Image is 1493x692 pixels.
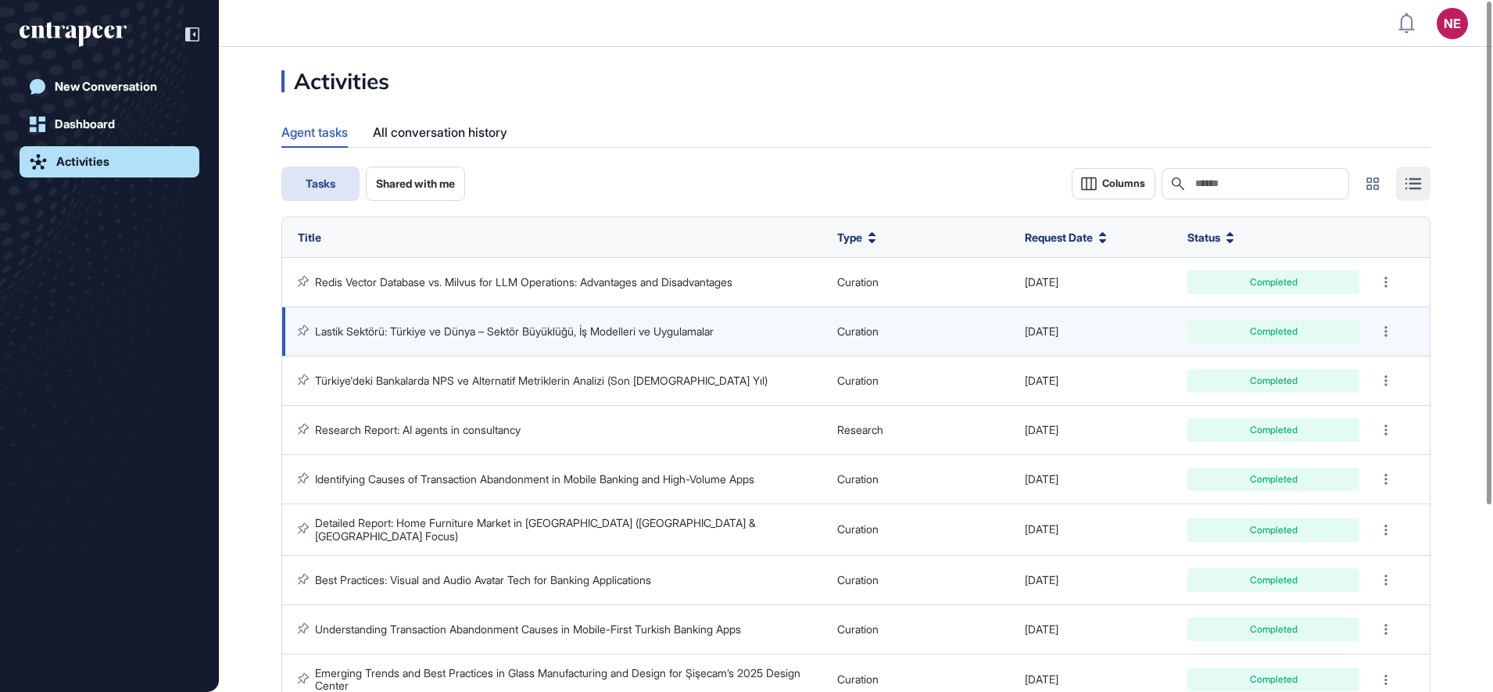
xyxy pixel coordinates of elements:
[1199,625,1348,634] div: Completed
[315,666,804,692] a: Emerging Trends and Best Practices in Glass Manufacturing and Design for Şişecam’s 2025 Design Ce...
[20,71,199,102] a: New Conversation
[1025,374,1058,387] span: [DATE]
[315,324,714,338] a: Lastik Sektörü: Türkiye ve Dünya – Sektör Büyüklüğü, İş Modelleri ve Uygulamalar
[837,374,879,387] span: Curation
[315,275,732,289] a: Redis Vector Database vs. Milvus for LLM Operations: Advantages and Disadvantages
[1025,324,1058,338] span: [DATE]
[837,229,876,246] button: Type
[1025,573,1058,586] span: [DATE]
[373,117,507,148] div: All conversation history
[1025,622,1058,636] span: [DATE]
[56,155,109,169] div: Activities
[837,672,879,686] span: Curation
[1025,672,1058,686] span: [DATE]
[1025,229,1107,246] button: Request Date
[55,117,115,131] div: Dashboard
[837,472,879,486] span: Curation
[1025,423,1058,436] span: [DATE]
[298,231,321,244] span: Title
[837,573,879,586] span: Curation
[55,80,157,94] div: New Conversation
[1187,229,1234,246] button: Status
[837,423,883,436] span: Research
[281,167,360,201] button: Tasks
[1199,675,1348,684] div: Completed
[281,117,348,146] div: Agent tasks
[1437,8,1468,39] button: NE
[837,522,879,536] span: Curation
[315,472,754,486] a: Identifying Causes of Transaction Abandonment in Mobile Banking and High-Volume Apps
[1199,425,1348,435] div: Completed
[1199,327,1348,336] div: Completed
[1025,275,1058,289] span: [DATE]
[315,423,521,436] a: Research Report: AI agents in consultancy
[837,229,862,246] span: Type
[20,109,199,140] a: Dashboard
[1199,525,1348,535] div: Completed
[281,70,389,92] div: Activities
[837,324,879,338] span: Curation
[306,177,335,190] span: Tasks
[1025,522,1058,536] span: [DATE]
[1199,376,1348,385] div: Completed
[315,573,651,586] a: Best Practices: Visual and Audio Avatar Tech for Banking Applications
[20,22,127,47] div: entrapeer-logo
[1199,278,1348,287] div: Completed
[315,622,741,636] a: Understanding Transaction Abandonment Causes in Mobile-First Turkish Banking Apps
[1199,575,1348,585] div: Completed
[1199,475,1348,484] div: Completed
[1025,229,1093,246] span: Request Date
[376,177,455,190] span: Shared with me
[837,622,879,636] span: Curation
[20,146,199,177] a: Activities
[1187,229,1220,246] span: Status
[837,275,879,289] span: Curation
[1072,168,1155,199] button: Columns
[315,374,768,387] a: Türkiye'deki Bankalarda NPS ve Alternatif Metriklerin Analizi (Son [DEMOGRAPHIC_DATA] Yıl)
[1025,472,1058,486] span: [DATE]
[1102,177,1145,189] span: Columns
[366,167,465,201] button: Shared with me
[315,516,759,542] a: Detailed Report: Home Furniture Market in [GEOGRAPHIC_DATA] ([GEOGRAPHIC_DATA] & [GEOGRAPHIC_DATA...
